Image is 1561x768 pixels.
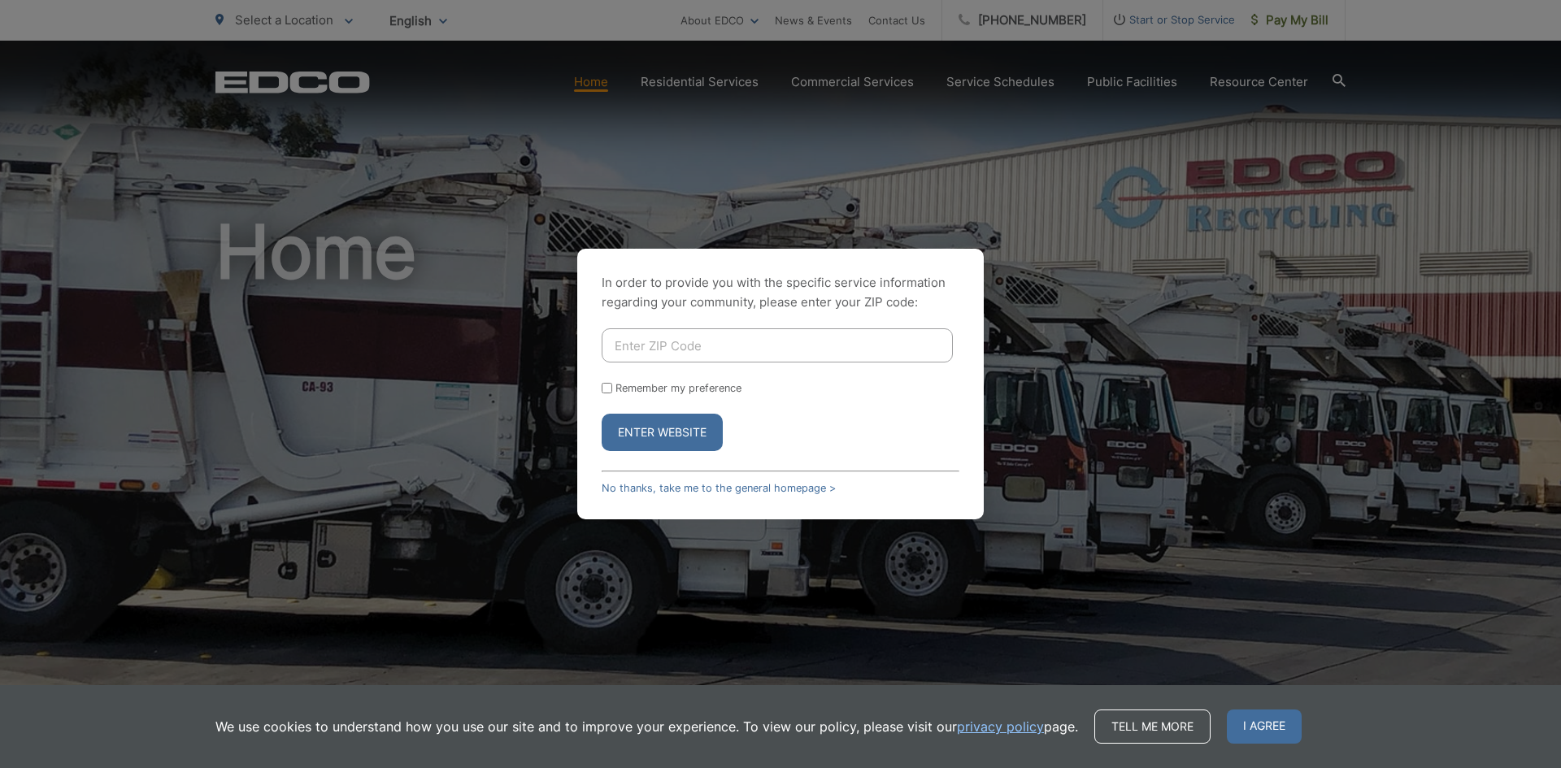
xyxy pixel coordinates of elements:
[957,717,1044,736] a: privacy policy
[615,382,741,394] label: Remember my preference
[602,414,723,451] button: Enter Website
[1094,709,1211,744] a: Tell me more
[602,273,959,312] p: In order to provide you with the specific service information regarding your community, please en...
[215,717,1078,736] p: We use cookies to understand how you use our site and to improve your experience. To view our pol...
[1227,709,1302,744] span: I agree
[602,482,836,494] a: No thanks, take me to the general homepage >
[602,328,953,362] input: Enter ZIP Code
